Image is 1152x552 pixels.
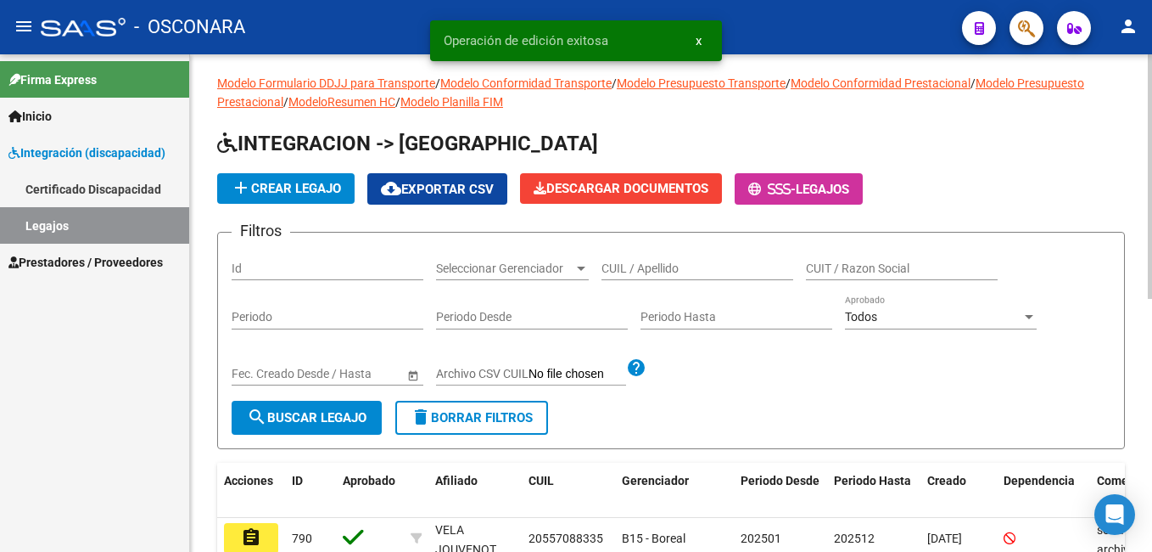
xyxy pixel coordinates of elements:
span: [DATE] [927,532,962,545]
datatable-header-cell: ID [285,463,336,519]
mat-icon: help [626,358,646,378]
span: - OSCONARA [134,8,245,46]
span: ID [292,474,303,487]
input: Fecha fin [308,367,391,381]
span: Borrar Filtros [411,410,533,425]
span: Dependencia [1004,474,1075,487]
mat-icon: delete [411,407,431,427]
span: Buscar Legajo [247,410,366,425]
span: Seleccionar Gerenciador [436,262,573,276]
datatable-header-cell: Creado [920,463,997,519]
datatable-header-cell: Dependencia [997,463,1090,519]
button: x [682,25,715,56]
a: Modelo Conformidad Transporte [440,76,612,90]
button: -Legajos [735,173,863,205]
a: Modelo Planilla FIM [400,95,503,109]
span: Creado [927,474,966,487]
a: Modelo Conformidad Prestacional [791,76,970,90]
span: CUIL [528,474,554,487]
span: Gerenciador [622,474,689,487]
button: Borrar Filtros [395,401,548,435]
span: Periodo Hasta [834,474,911,487]
span: Operación de edición exitosa [444,32,608,49]
a: Modelo Presupuesto Transporte [617,76,786,90]
span: Todos [845,310,877,324]
a: ModeloResumen HC [288,95,395,109]
mat-icon: add [231,177,251,198]
span: 20557088335 [528,532,603,545]
input: Fecha inicio [232,367,294,381]
span: Exportar CSV [381,182,494,197]
span: Firma Express [8,70,97,89]
datatable-header-cell: Afiliado [428,463,522,519]
span: Archivo CSV CUIL [436,367,528,380]
mat-icon: menu [14,16,34,37]
span: INTEGRACION -> [GEOGRAPHIC_DATA] [217,132,598,155]
button: Buscar Legajo [232,401,382,435]
datatable-header-cell: Aprobado [336,463,404,519]
mat-icon: person [1118,16,1138,37]
span: 202512 [834,532,875,545]
datatable-header-cell: Gerenciador [615,463,734,519]
span: - [748,182,796,197]
mat-icon: assignment [241,527,261,548]
span: 202501 [741,532,781,545]
datatable-header-cell: Periodo Desde [734,463,827,519]
datatable-header-cell: Periodo Hasta [827,463,920,519]
div: Open Intercom Messenger [1094,494,1135,535]
button: Exportar CSV [367,173,507,205]
a: Modelo Formulario DDJJ para Transporte [217,76,435,90]
span: Legajos [796,182,849,197]
span: Integración (discapacidad) [8,144,165,162]
h3: Filtros [232,219,290,243]
datatable-header-cell: CUIL [522,463,615,519]
span: Prestadores / Proveedores [8,253,163,272]
span: Afiliado [435,474,478,487]
span: Periodo Desde [741,474,819,487]
button: Crear Legajo [217,173,355,204]
span: Descargar Documentos [534,181,708,196]
datatable-header-cell: Acciones [217,463,285,519]
span: Crear Legajo [231,181,341,196]
button: Open calendar [404,366,422,384]
mat-icon: search [247,407,267,427]
span: Inicio [8,107,52,126]
span: B15 - Boreal [622,532,685,545]
span: 790 [292,532,312,545]
span: x [696,33,702,48]
input: Archivo CSV CUIL [528,367,626,382]
span: Aprobado [343,474,395,487]
mat-icon: cloud_download [381,178,401,199]
span: Acciones [224,474,273,487]
button: Descargar Documentos [520,173,722,204]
